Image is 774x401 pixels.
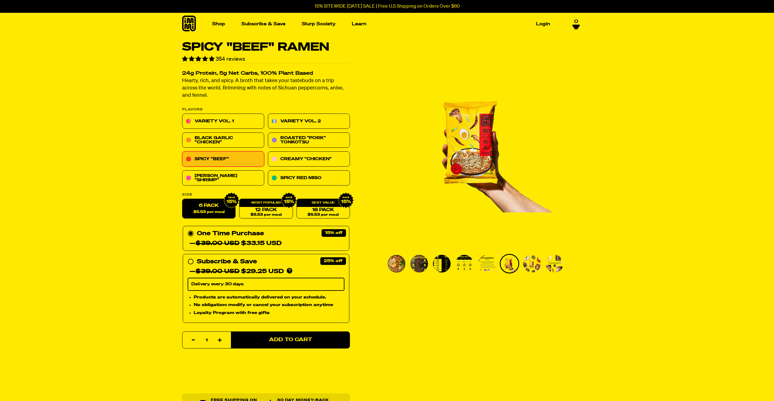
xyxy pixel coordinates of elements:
li: 6 of 8 [375,42,580,247]
a: Spicy "Beef" [182,152,264,167]
li: Loyalty Program with free gifts [194,310,344,316]
img: IMG_9632.png [224,193,239,208]
span: 4.82 stars [182,56,216,62]
div: PDP main carousel [375,42,580,247]
li: Go to slide 2 [409,254,429,273]
a: Roasted "Pork" Tonkotsu [268,133,350,148]
li: Go to slide 7 [522,254,542,273]
a: Variety Vol. 1 [182,114,264,129]
span: $5.53 per meal [308,213,339,217]
del: $39.00 USD [196,269,239,275]
p: Hearty, rich, and spicy. A broth that takes your tastebuds on a trip across the world. Brimming w... [182,78,350,99]
span: 0 [574,19,578,24]
a: Learn [349,19,369,29]
img: Spicy "Beef" Ramen [375,42,580,247]
label: 6 Pack [182,199,236,219]
a: Black Garlic "Chicken" [182,133,264,148]
li: Go to slide 5 [477,254,497,273]
h2: 24g Protein, 5g Net Carbs, 100% Plant Based [182,71,350,76]
a: Creamy "Chicken" [268,152,350,167]
img: Spicy "Beef" Ramen [433,255,451,273]
img: IMG_9632.png [338,193,354,208]
a: [PERSON_NAME] "Shrimp" [182,171,264,186]
nav: Main navigation [210,13,553,35]
img: Spicy "Beef" Ramen [523,255,541,273]
div: One Time Purchase [188,229,344,248]
li: No obligation: modify or cancel your subscription anytime [194,302,344,309]
p: Flavors [182,108,350,111]
li: Go to slide 6 [500,254,519,273]
li: Go to slide 1 [387,254,406,273]
img: Spicy "Beef" Ramen [388,255,405,273]
a: Spicy Red Miso [268,171,350,186]
a: Subscribe & Save [239,19,288,29]
li: Products are automatically delivered on your schedule. [194,294,344,301]
li: Go to slide 4 [455,254,474,273]
img: Spicy "Beef" Ramen [478,255,496,273]
div: Subscribe & Save [197,257,257,267]
a: Slurp Society [299,19,338,29]
img: Spicy "Beef" Ramen [501,255,518,273]
div: — $29.25 USD [189,267,284,276]
button: Add to Cart [231,331,350,349]
div: — $33.15 USD [189,239,282,248]
span: $5.53 per meal [250,213,281,217]
span: Add to Cart [269,338,312,343]
a: Variety Vol. 2 [268,114,350,129]
li: Go to slide 8 [545,254,564,273]
h1: Spicy "Beef" Ramen [182,42,350,53]
li: Go to slide 3 [432,254,452,273]
label: Size [182,193,350,197]
span: $5.53 per meal [193,210,224,214]
a: Login [534,19,553,29]
div: PDP main carousel thumbnails [375,254,580,273]
img: Spicy "Beef" Ramen [410,255,428,273]
input: quantity [186,332,227,349]
img: Spicy "Beef" Ramen [546,255,563,273]
del: $39.00 USD [196,240,239,247]
img: IMG_9632.png [281,193,297,208]
img: Spicy "Beef" Ramen [455,255,473,273]
a: 18 Pack$5.53 per meal [296,199,350,219]
a: Shop [210,19,228,29]
a: 0 [572,19,580,29]
a: 12 Pack$5.53 per meal [239,199,293,219]
span: 354 reviews [216,56,245,62]
p: 15% SITEWIDE [DATE] SALE | Free U.S Shipping on Orders Over $60 [315,4,460,9]
select: Subscribe & Save —$39.00 USD$29.25 USD Products are automatically delivered on your schedule. No ... [188,278,344,291]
